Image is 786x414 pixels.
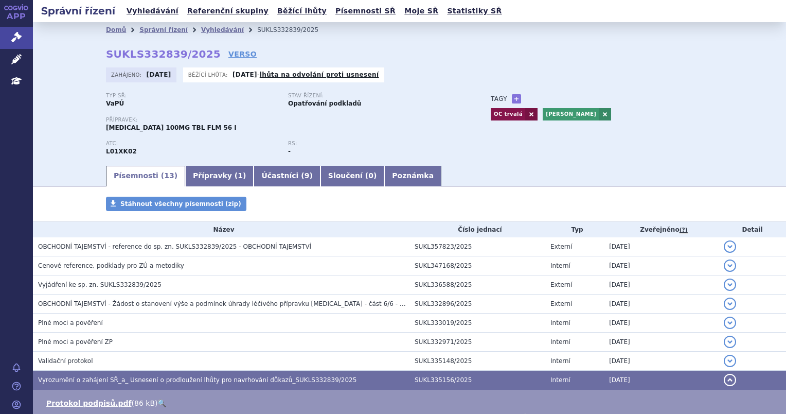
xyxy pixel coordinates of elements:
td: [DATE] [604,314,719,333]
span: 1 [238,171,243,180]
td: SUKL332971/2025 [409,333,545,352]
a: OC trvalá [491,108,525,120]
a: Účastníci (9) [254,166,320,186]
span: Interní [550,357,570,365]
a: [PERSON_NAME] [543,108,599,120]
td: SUKL335148/2025 [409,352,545,371]
td: SUKL332896/2025 [409,295,545,314]
td: [DATE] [604,352,719,371]
span: Plné moci a pověření [38,319,103,326]
span: Zahájeno: [111,71,144,79]
button: detail [724,317,736,329]
a: Písemnosti SŘ [332,4,399,18]
td: [DATE] [604,295,719,314]
a: Přípravky (1) [185,166,254,186]
span: 86 kB [134,399,155,407]
strong: NIRAPARIB [106,148,137,155]
span: Plné moci a pověření ZP [38,338,113,346]
strong: - [288,148,291,155]
a: Moje SŘ [401,4,441,18]
strong: SUKLS332839/2025 [106,48,221,60]
span: OBCHODNÍ TAJEMSTVÍ - reference do sp. zn. SUKLS332839/2025 - OBCHODNÍ TAJEMSTVÍ [38,243,311,250]
td: [DATE] [604,237,719,256]
abbr: (?) [680,227,688,234]
span: Interní [550,319,570,326]
td: SUKL333019/2025 [409,314,545,333]
button: detail [724,240,736,253]
a: Vyhledávání [201,26,244,33]
th: Číslo jednací [409,222,545,237]
a: Písemnosti (13) [106,166,185,186]
a: Správní řízení [139,26,188,33]
td: [DATE] [604,333,719,352]
th: Typ [545,222,604,237]
span: Vyjádření ke sp. zn. SUKLS332839/2025 [38,281,162,288]
span: 13 [164,171,174,180]
p: - [233,71,379,79]
span: Externí [550,300,572,307]
span: Běžící lhůta: [188,71,230,79]
span: Stáhnout všechny písemnosti (zip) [120,200,241,208]
p: Typ SŘ: [106,93,278,99]
strong: VaPÚ [106,100,124,107]
a: Běžící lhůty [274,4,330,18]
a: 🔍 [157,399,166,407]
td: [DATE] [604,256,719,275]
span: Interní [550,376,570,384]
span: Externí [550,281,572,288]
td: [DATE] [604,275,719,295]
a: Sloučení (0) [320,166,384,186]
button: detail [724,355,736,367]
th: Název [33,222,409,237]
button: detail [724,279,736,291]
span: 9 [305,171,310,180]
li: SUKLS332839/2025 [257,22,332,38]
span: Interní [550,338,570,346]
a: Poznámka [384,166,441,186]
a: VERSO [228,49,257,59]
strong: [DATE] [233,71,257,78]
span: Vyrozumění o zahájení SŘ_a_ Usnesení o prodloužení lhůty pro navrhování důkazů_SUKLS332839/2025 [38,376,356,384]
a: Statistiky SŘ [444,4,505,18]
a: Domů [106,26,126,33]
strong: Opatřování podkladů [288,100,361,107]
h3: Tagy [491,93,507,105]
span: Interní [550,262,570,269]
p: Přípravek: [106,117,470,123]
li: ( ) [46,398,776,408]
td: SUKL347168/2025 [409,256,545,275]
span: Cenové reference, podklady pro ZÚ a metodiky [38,262,184,269]
td: SUKL336588/2025 [409,275,545,295]
button: detail [724,374,736,386]
p: RS: [288,141,460,147]
span: Externí [550,243,572,250]
strong: [DATE] [147,71,171,78]
button: detail [724,298,736,310]
th: Zveřejněno [604,222,719,237]
a: Vyhledávání [123,4,182,18]
a: Referenční skupiny [184,4,272,18]
p: Stav řízení: [288,93,460,99]
a: Stáhnout všechny písemnosti (zip) [106,197,246,211]
span: 0 [368,171,373,180]
h2: Správní řízení [33,4,123,18]
a: + [512,94,521,104]
td: [DATE] [604,371,719,390]
td: SUKL357823/2025 [409,237,545,256]
button: detail [724,336,736,348]
span: Validační protokol [38,357,93,365]
th: Detail [719,222,786,237]
p: ATC: [106,141,278,147]
a: Protokol podpisů.pdf [46,399,132,407]
button: detail [724,260,736,272]
a: lhůta na odvolání proti usnesení [260,71,379,78]
span: [MEDICAL_DATA] 100MG TBL FLM 56 I [106,124,237,131]
span: OBCHODNÍ TAJEMSTVÍ - Žádost o stanovení výše a podmínek úhrady léčivého přípravku Zejula - část 6... [38,300,468,307]
td: SUKL335156/2025 [409,371,545,390]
